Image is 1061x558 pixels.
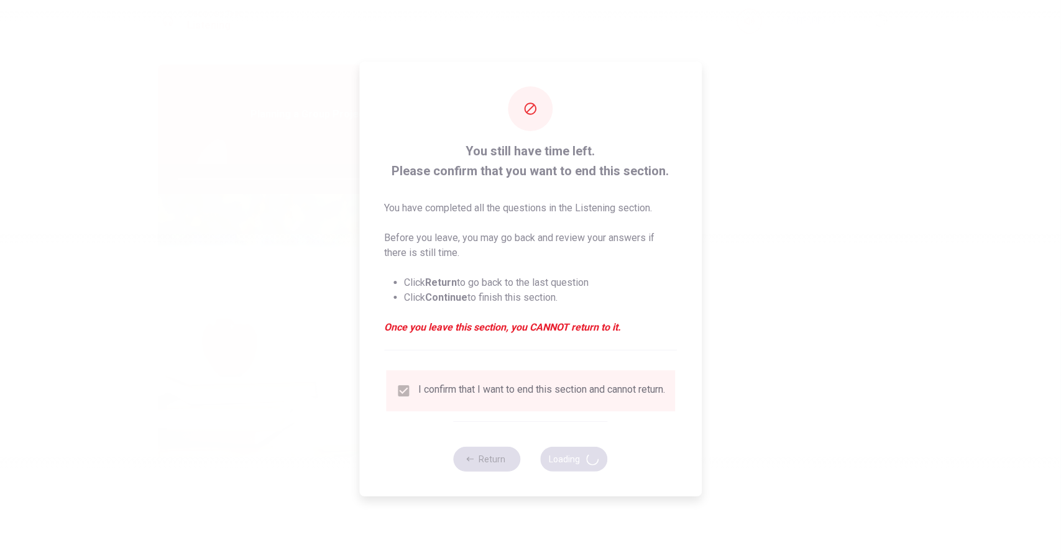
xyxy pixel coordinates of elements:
[454,447,521,472] button: Return
[404,290,677,305] li: Click to finish this section.
[384,141,677,181] span: You still have time left. Please confirm that you want to end this section.
[384,231,677,260] p: Before you leave, you may go back and review your answers if there is still time.
[384,201,677,216] p: You have completed all the questions in the Listening section.
[404,275,677,290] li: Click to go back to the last question
[384,320,677,335] em: Once you leave this section, you CANNOT return to it.
[541,447,608,472] button: Loading
[425,277,457,288] strong: Return
[418,383,665,398] div: I confirm that I want to end this section and cannot return.
[425,291,467,303] strong: Continue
